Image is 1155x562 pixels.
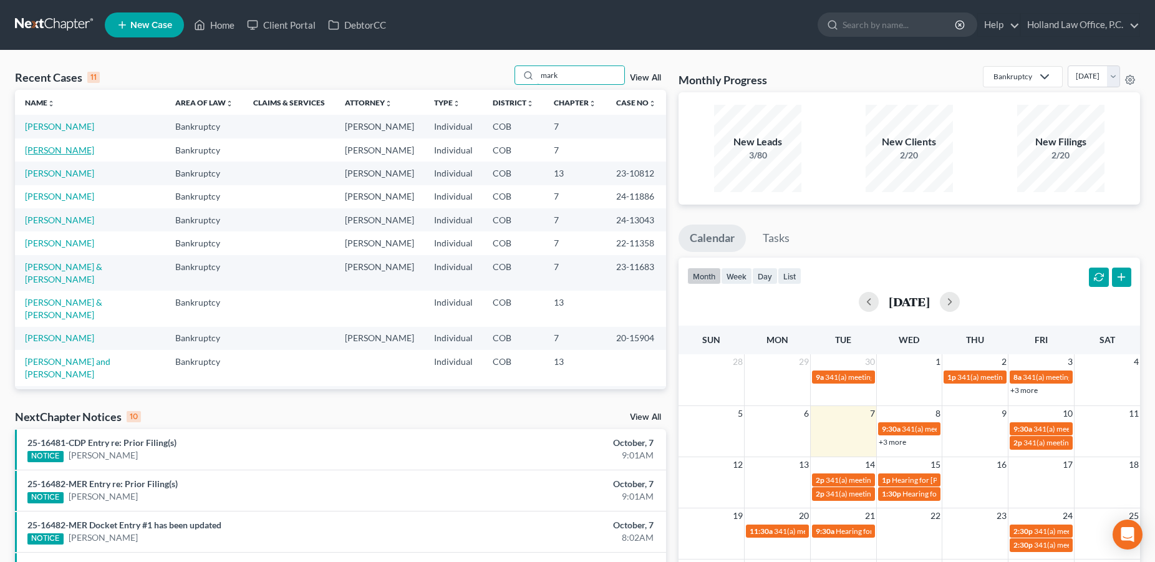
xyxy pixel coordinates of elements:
input: Search by name... [537,66,624,84]
td: 13 [544,291,606,326]
i: unfold_more [453,100,460,107]
span: 9:30a [1013,424,1032,434]
a: [PERSON_NAME] [25,215,94,225]
td: [PERSON_NAME] [335,386,424,422]
span: Mon [766,334,788,345]
a: [PERSON_NAME] [25,191,94,201]
div: 8:02AM [453,531,654,544]
span: 10 [1061,406,1074,421]
input: Search by name... [843,13,957,36]
span: 1p [882,475,891,485]
span: 1 [934,354,942,369]
span: 25 [1128,508,1140,523]
td: 7 [544,208,606,231]
span: 11 [1128,406,1140,421]
a: [PERSON_NAME] [25,145,94,155]
div: NextChapter Notices [15,409,141,424]
span: 341(a) meeting for [PERSON_NAME] [825,372,945,382]
td: COB [483,185,544,208]
span: 8a [1013,372,1022,382]
a: [PERSON_NAME] and [PERSON_NAME] [25,356,110,379]
td: 7 [544,386,606,422]
a: [PERSON_NAME] [69,490,138,503]
span: 341(a) meeting for [PERSON_NAME] [1034,540,1154,550]
span: 9:30a [816,526,834,536]
td: COB [483,386,544,422]
td: COB [483,255,544,291]
span: 341(a) meeting for [PERSON_NAME] [1033,424,1154,434]
div: NOTICE [27,492,64,503]
td: Bankruptcy [165,185,243,208]
span: 9:30a [882,424,901,434]
td: [PERSON_NAME] [335,185,424,208]
td: Bankruptcy [165,386,243,422]
td: Individual [424,291,483,326]
a: [PERSON_NAME] & [PERSON_NAME] [25,297,102,320]
span: 341(a) meeting for [PERSON_NAME] & [PERSON_NAME] [826,475,1012,485]
span: 21 [864,508,876,523]
td: 13 [544,350,606,385]
span: 3 [1066,354,1074,369]
i: unfold_more [47,100,55,107]
td: 20-15904 [606,327,666,350]
div: 11 [87,72,100,83]
span: 24 [1061,508,1074,523]
a: View All [630,413,661,422]
span: Hearing for [PERSON_NAME] & [PERSON_NAME] [902,489,1066,498]
div: 9:01AM [453,490,654,503]
div: October, 7 [453,519,654,531]
span: 19 [732,508,744,523]
td: 22-11358 [606,231,666,254]
a: [PERSON_NAME] [25,238,94,248]
span: 341(a) meeting for [PERSON_NAME] [774,526,894,536]
a: Attorneyunfold_more [345,98,392,107]
span: 11:30a [750,526,773,536]
div: October, 7 [453,437,654,449]
td: [PERSON_NAME] [335,208,424,231]
td: Bankruptcy [165,291,243,326]
td: [PERSON_NAME] [335,327,424,350]
td: Bankruptcy [165,255,243,291]
a: Typeunfold_more [434,98,460,107]
td: COB [483,327,544,350]
span: 341(a) meeting for [PERSON_NAME] [1034,526,1154,536]
i: unfold_more [226,100,233,107]
span: 20 [798,508,810,523]
span: 30 [864,354,876,369]
span: 2:30p [1013,526,1033,536]
i: unfold_more [526,100,534,107]
span: 2p [1013,438,1022,447]
span: Hearing for [PERSON_NAME] [836,526,933,536]
td: 7 [544,185,606,208]
span: Tue [835,334,851,345]
h2: [DATE] [889,295,930,308]
td: [PERSON_NAME] [335,231,424,254]
span: 6 [803,406,810,421]
span: 5 [737,406,744,421]
span: 1:30p [882,489,901,498]
i: unfold_more [589,100,596,107]
span: 12 [732,457,744,472]
a: [PERSON_NAME] [25,332,94,343]
button: week [721,268,752,284]
a: +3 more [879,437,906,447]
td: Bankruptcy [165,327,243,350]
a: [PERSON_NAME] [25,168,94,178]
td: [PERSON_NAME] [335,255,424,291]
div: October, 7 [453,478,654,490]
a: 25-16481-CDP Entry re: Prior Filing(s) [27,437,176,448]
a: Home [188,14,241,36]
td: COB [483,231,544,254]
div: Recent Cases [15,70,100,85]
td: Bankruptcy [165,350,243,385]
span: Sun [702,334,720,345]
span: 2p [816,475,824,485]
a: Client Portal [241,14,322,36]
span: 2 [1000,354,1008,369]
span: 8 [934,406,942,421]
div: New Clients [866,135,953,149]
span: Hearing for [PERSON_NAME] & [PERSON_NAME] [892,475,1055,485]
td: COB [483,208,544,231]
div: 10 [127,411,141,422]
div: New Leads [714,135,801,149]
